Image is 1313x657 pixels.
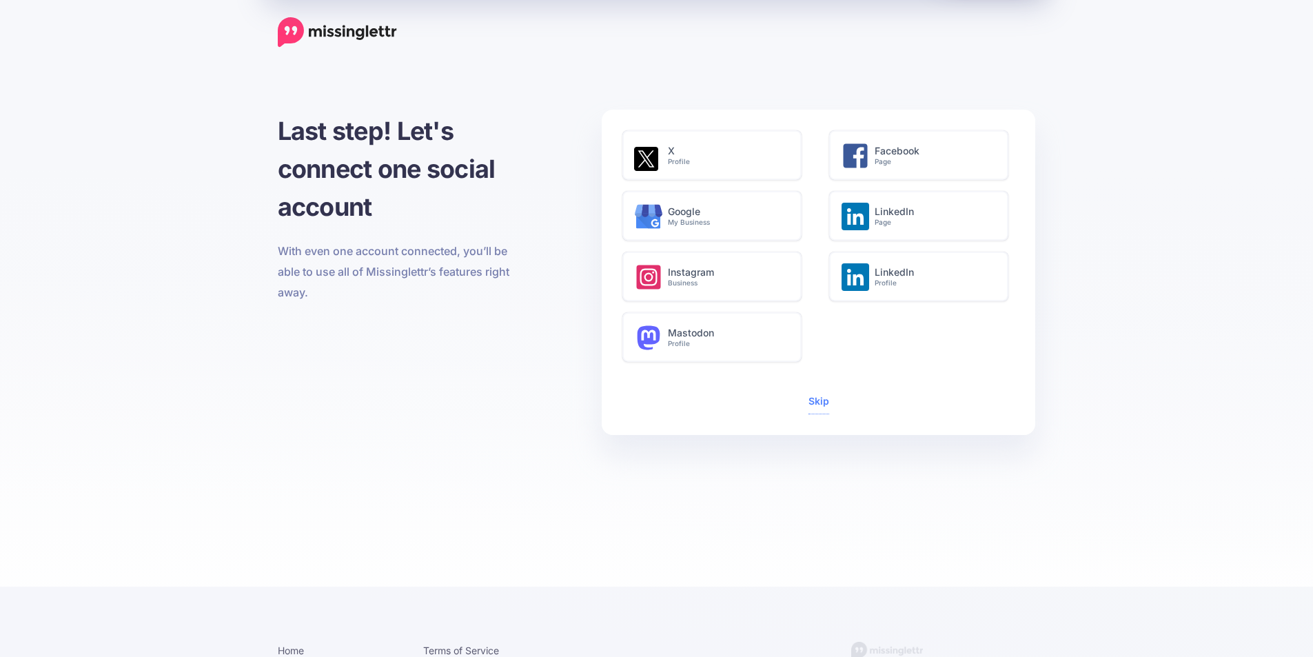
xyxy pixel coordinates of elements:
[875,279,993,287] small: Profile
[875,206,993,227] h6: LinkedIn
[875,267,993,287] h6: LinkedIn
[668,279,786,287] small: Business
[875,218,993,227] small: Page
[808,395,829,407] a: Skip
[668,145,786,166] h6: X
[829,191,1015,241] a: LinkedInPage
[635,203,662,230] img: google-business.svg
[278,17,397,48] a: Home
[668,206,786,227] h6: Google
[278,645,304,656] a: Home
[668,267,786,287] h6: Instagram
[668,218,786,227] small: My Business
[875,145,993,166] h6: Facebook
[622,252,808,301] a: InstagramBusiness
[829,252,1015,301] a: LinkedInProfile
[622,191,808,241] a: GoogleMy Business
[668,327,786,348] h6: Mastodon
[423,645,499,656] a: Terms of Service
[668,339,786,348] small: Profile
[668,157,786,166] small: Profile
[278,241,517,303] p: With even one account connected, you’ll be able to use all of Missinglettr’s features right away.
[278,116,496,222] span: Last step! Let's connect one social account
[622,130,808,180] a: XProfile
[829,130,1015,180] a: FacebookPage
[634,147,658,171] img: twitter-square.png
[622,312,808,362] a: MastodonProfile
[875,157,993,166] small: Page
